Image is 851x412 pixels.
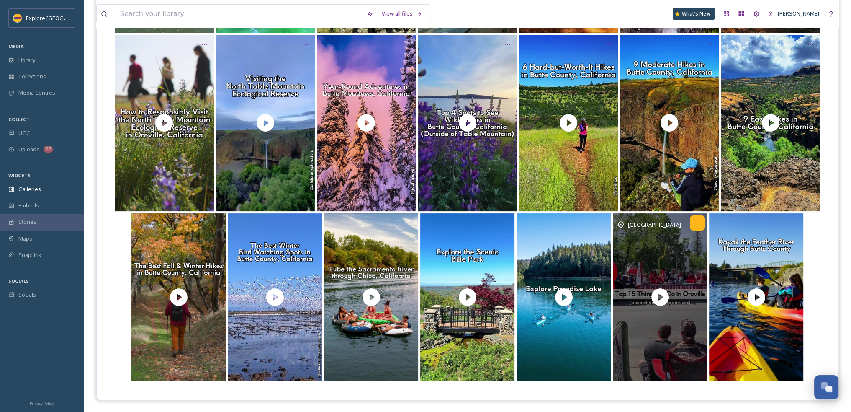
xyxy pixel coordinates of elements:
span: [PERSON_NAME] [778,10,819,17]
a: Opens media popup. Media description: Table Mountain, officially known as the North Table Mountai... [215,34,316,212]
div: 27 [44,146,53,153]
span: Privacy Policy [30,401,54,406]
span: MEDIA [8,43,24,49]
span: Collections [18,73,46,80]
a: Opens media popup. Media description: The Sacramento River is the largest in California, and the ... [323,212,419,382]
span: WIDGETS [8,172,31,179]
a: Opens media popup. Media description: The Feather River is the principal tributary to the Sacrame... [708,212,805,382]
span: UGC [18,129,30,137]
span: SOCIALS [8,278,29,284]
span: Maps [18,235,32,243]
a: Opens media popup. Media description: With its roots in the Gold Rush and unique outdoor recreati... [612,212,708,382]
a: Opens media popup. Media description: While the hiking season in Butte County is a year-round act... [131,212,227,382]
span: Galleries [18,185,41,193]
span: Embeds [18,202,39,210]
a: Opens media popup. Media description: Get your wheels dirty in a pristine, high-elevation Sierra ... [316,34,417,212]
span: Uploads [18,145,39,153]
span: Socials [18,291,36,299]
span: Library [18,56,35,64]
a: Opens media popup. Media description: Planning a visit to the North Table Mountain Ecological Res... [114,34,215,212]
span: Stories [18,218,36,226]
img: Butte%20County%20logo.png [13,14,22,22]
a: View all files [378,5,427,22]
span: Media Centres [18,89,55,97]
a: Opens media popup. Media description: Butte County is an accessible Northern California bird watc... [227,212,323,382]
span: COLLECT [8,116,30,122]
button: Open Chat [814,375,838,399]
span: SnapLink [18,251,41,259]
a: What's New [673,8,715,20]
a: Opens media popup. Media description: This quaint neighborhood park in Paradise in Nothern Califo... [419,212,516,382]
a: Privacy Policy [30,398,54,408]
a: Opens media popup. Media description: Hikers looking to push themselves a little more will find a... [619,34,720,212]
input: Search your library [116,5,363,23]
a: Opens media popup. Media description: Paradise Lake in Northern California is a postcard picture ... [516,212,612,382]
a: Opens media popup. Media description: Butte County has hundreds of Northern California hiking tra... [720,34,821,212]
a: Opens media popup. Media description: Discover stunning displays of wildflowers (with much smalle... [417,34,518,212]
span: Explore [GEOGRAPHIC_DATA] [26,14,100,22]
a: Opens media popup. Media description: Prepare for these difficult Northern California hikes in Bu... [518,34,619,212]
span: [GEOGRAPHIC_DATA] [628,221,681,228]
a: [PERSON_NAME] [764,5,823,22]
